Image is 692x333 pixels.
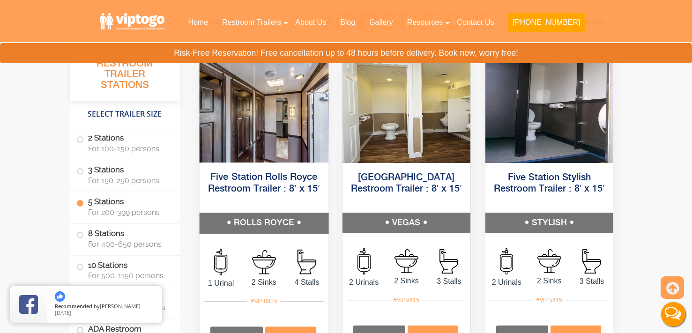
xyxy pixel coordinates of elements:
div: #VIP V815 [390,294,423,306]
h5: VEGAS [342,213,470,233]
img: an icon of stall [582,249,601,274]
span: [DATE] [55,309,71,316]
div: #VIP R815 [247,295,280,307]
img: thumbs up icon [55,291,65,302]
h3: All Portable Restroom Trailer Stations [70,44,180,101]
label: 3 Stations [76,160,173,189]
span: 2 Sinks [528,275,571,287]
a: [PHONE_NUMBER] [501,12,592,37]
a: Restroom Trailers [215,12,288,33]
span: For 500-1150 persons [88,271,169,280]
a: Five Station Rolls Royce Restroom Trailer : 8′ x 15′ [208,172,320,193]
img: Full view of five station restroom trailer with two separate doors for men and women [342,55,470,163]
span: 1 Urinal [199,277,242,289]
span: 4 Stalls [285,276,328,288]
h4: Select Trailer Size [70,105,180,123]
span: For 200-399 persons [88,208,169,217]
span: For 400-650 persons [88,240,169,249]
label: 2 Stations [76,128,173,157]
a: Contact Us [450,12,501,33]
img: an icon of stall [297,249,316,274]
a: Resources [400,12,450,33]
span: For 100-150 persons [88,144,169,153]
span: by [55,303,155,310]
img: an icon of urinal [214,248,227,275]
a: About Us [288,12,333,33]
a: Blog [333,12,362,33]
a: Home [181,12,215,33]
h5: STYLISH [485,213,613,233]
img: an icon of urinal [357,248,371,274]
h5: ROLLS ROYCE [199,213,328,233]
img: an icon of sink [252,250,276,274]
img: Full view of five station restroom trailer with two separate doors for men and women [199,53,328,162]
span: 2 Sinks [385,275,428,287]
img: an icon of sink [537,249,561,273]
div: #VIP S815 [533,294,566,306]
label: 8 Stations [76,224,173,253]
a: Five Station Stylish Restroom Trailer : 8′ x 15′ [494,173,605,194]
a: [GEOGRAPHIC_DATA] Restroom Trailer : 8′ x 15′ [351,173,462,194]
span: 2 Urinals [342,277,385,288]
span: 2 Sinks [242,276,285,288]
button: Live Chat [655,296,692,333]
label: 10 Stations [76,256,173,285]
a: Gallery [362,12,400,33]
img: Full view of five station restroom trailer with two separate doors for men and women [485,55,613,163]
button: [PHONE_NUMBER] [508,13,585,32]
span: 3 Stalls [571,276,613,287]
span: 3 Stalls [428,276,470,287]
label: 5 Stations [76,192,173,221]
span: [PERSON_NAME] [100,303,141,310]
img: an icon of stall [439,249,458,274]
span: For 150-250 persons [88,176,169,185]
img: Review Rating [19,295,38,314]
span: Recommended [55,303,92,310]
img: an icon of sink [394,249,418,273]
img: an icon of urinal [500,248,513,274]
span: 2 Urinals [485,277,528,288]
